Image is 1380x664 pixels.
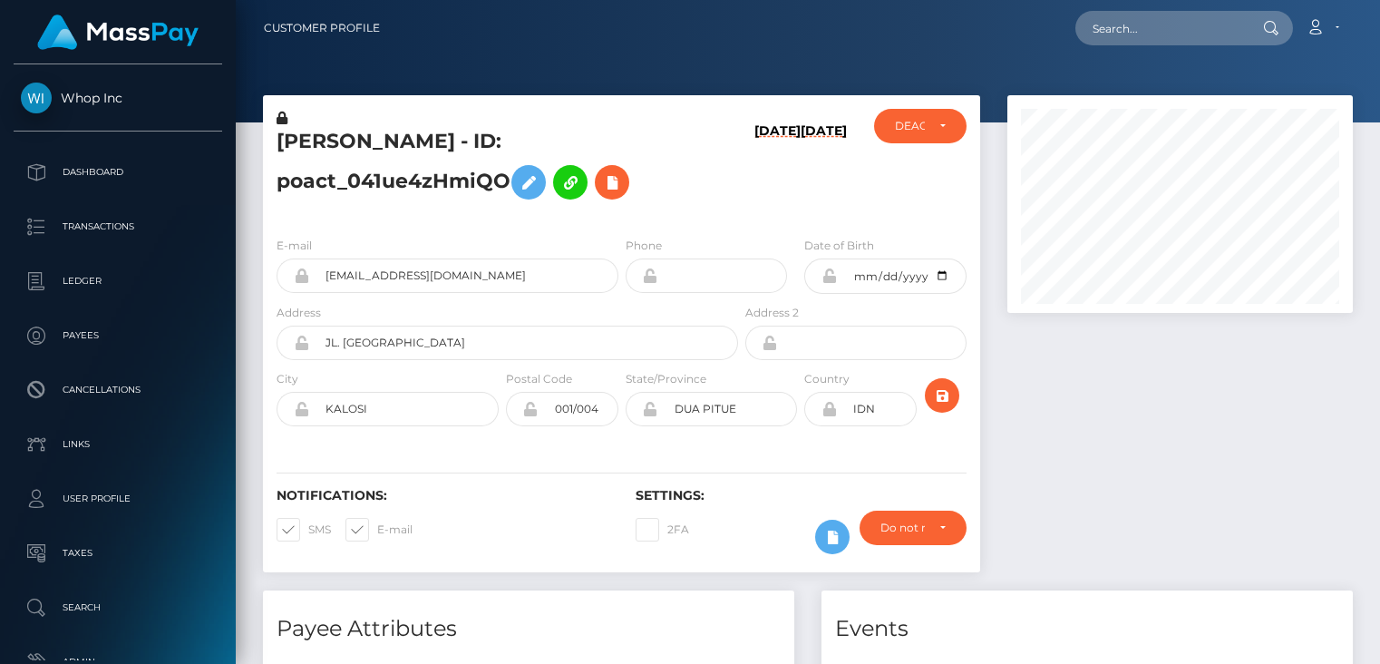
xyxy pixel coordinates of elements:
label: Date of Birth [804,238,874,254]
img: Whop Inc [21,83,52,113]
p: Ledger [21,268,215,295]
p: Transactions [21,213,215,240]
p: Payees [21,322,215,349]
h6: Settings: [636,488,967,503]
h6: [DATE] [801,123,847,215]
label: 2FA [636,518,689,542]
h4: Payee Attributes [277,613,781,645]
label: Postal Code [506,371,572,387]
label: State/Province [626,371,706,387]
label: Country [804,371,850,387]
h6: [DATE] [754,123,801,215]
button: DEACTIVE [874,109,967,143]
a: Dashboard [14,150,222,195]
p: Links [21,431,215,458]
label: City [277,371,298,387]
p: User Profile [21,485,215,513]
div: Do not require [880,521,925,535]
h5: [PERSON_NAME] - ID: poact_041ue4zHmiQO [277,128,728,209]
p: Cancellations [21,376,215,404]
label: Address [277,305,321,321]
a: Links [14,422,222,467]
a: Taxes [14,531,222,576]
p: Search [21,594,215,621]
input: Search... [1075,11,1246,45]
a: Cancellations [14,367,222,413]
label: E-mail [345,518,413,542]
label: SMS [277,518,331,542]
h4: Events [835,613,1339,645]
p: Taxes [21,540,215,567]
a: Customer Profile [264,9,380,47]
a: Payees [14,313,222,358]
label: E-mail [277,238,312,254]
a: User Profile [14,476,222,522]
a: Ledger [14,259,222,304]
p: Dashboard [21,159,215,186]
label: Address 2 [745,305,799,321]
img: MassPay Logo [37,15,199,50]
h6: Notifications: [277,488,608,503]
a: Transactions [14,204,222,249]
button: Do not require [860,511,967,545]
span: Whop Inc [14,90,222,106]
a: Search [14,585,222,630]
div: DEACTIVE [895,119,925,133]
label: Phone [626,238,662,254]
